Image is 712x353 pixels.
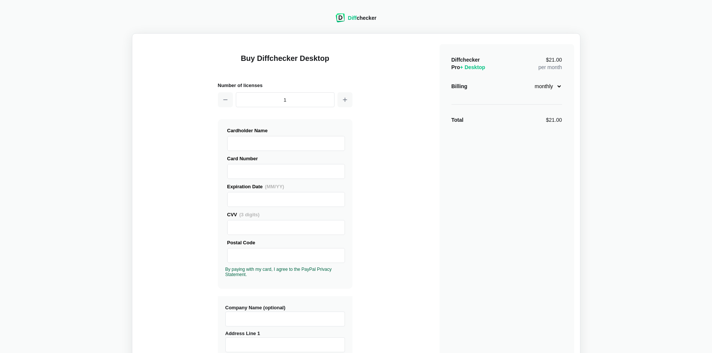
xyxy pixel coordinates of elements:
[231,192,342,207] iframe: Secure Credit Card Frame - Expiration Date
[227,183,345,191] div: Expiration Date
[225,337,345,352] input: Address Line 1
[227,239,345,247] div: Postal Code
[451,83,468,90] div: Billing
[225,331,345,352] label: Address Line 1
[227,127,345,134] div: Cardholder Name
[227,155,345,162] div: Card Number
[236,92,335,107] input: 1
[348,14,376,22] div: checker
[225,305,345,326] label: Company Name (optional)
[225,312,345,326] input: Company Name (optional)
[227,211,345,219] div: CVV
[218,53,352,72] h1: Buy Diffchecker Desktop
[546,116,562,124] div: $21.00
[231,136,342,151] iframe: To enrich screen reader interactions, please activate Accessibility in Grammarly extension settings
[336,13,345,22] img: Diffchecker logo
[538,56,562,71] div: per month
[451,64,486,70] span: Pro
[231,248,342,263] iframe: Secure Credit Card Frame - Postal Code
[460,64,485,70] span: + Desktop
[265,184,284,189] span: (MM/YY)
[218,81,352,89] h2: Number of licenses
[231,220,342,235] iframe: Secure Credit Card Frame - CVV
[451,117,463,123] strong: Total
[336,18,376,24] a: Diffchecker logoDiffchecker
[231,164,342,179] iframe: Secure Credit Card Frame - Credit Card Number
[451,57,480,63] span: Diffchecker
[546,57,562,62] span: $21.00
[239,212,259,217] span: (3 digits)
[225,267,332,277] a: By paying with my card, I agree to the PayPal Privacy Statement.
[348,15,357,21] span: Diff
